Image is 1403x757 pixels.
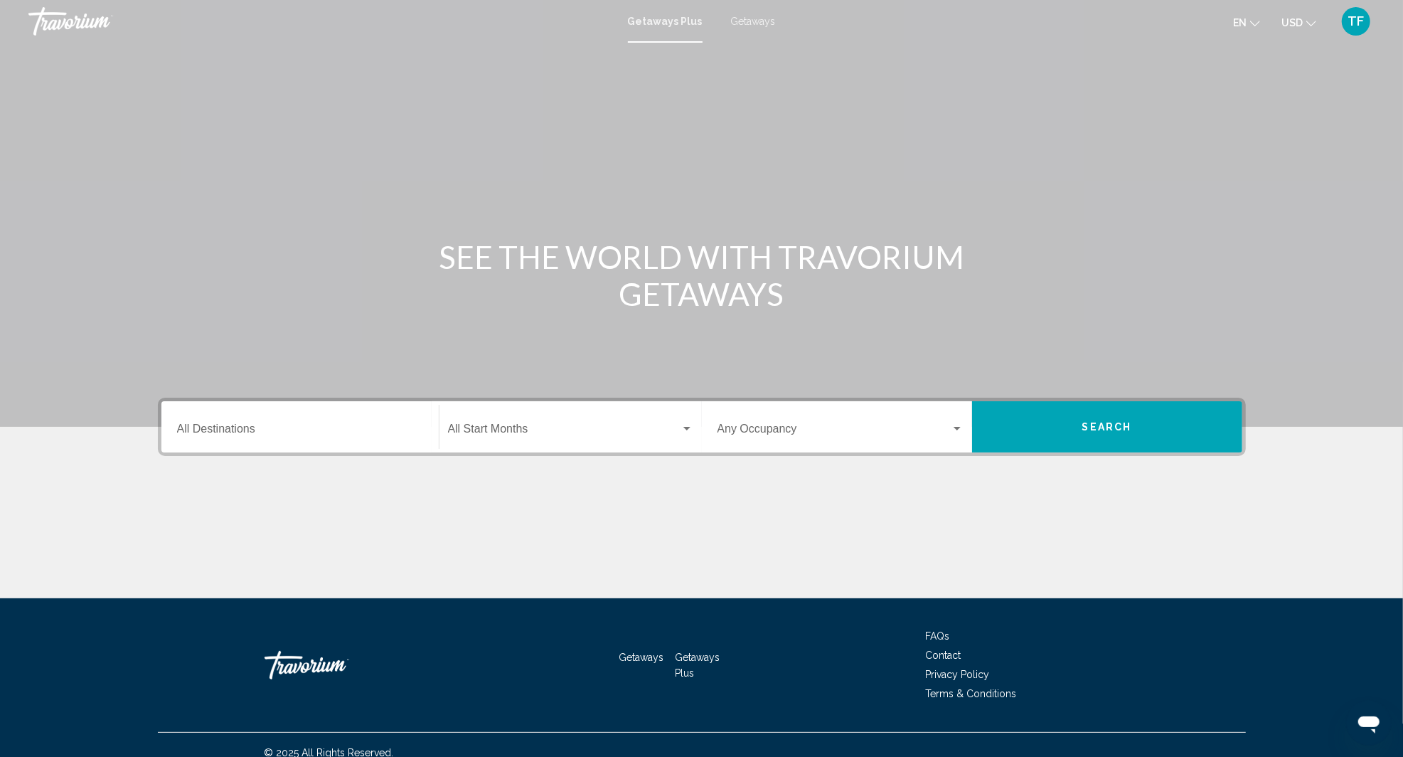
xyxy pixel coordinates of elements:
[1233,12,1260,33] button: Change language
[926,688,1017,699] a: Terms & Conditions
[628,16,703,27] a: Getaways Plus
[1281,17,1303,28] span: USD
[28,7,614,36] a: Travorium
[265,644,407,687] a: Travorium
[161,401,1242,452] div: Search widget
[1281,12,1316,33] button: Change currency
[1233,17,1247,28] span: en
[619,652,664,663] a: Getaways
[972,401,1242,452] button: Search
[926,669,990,680] a: Privacy Policy
[1346,700,1392,746] iframe: Button to launch messaging window
[435,238,969,312] h1: SEE THE WORLD WITH TRAVORIUM GETAWAYS
[926,630,950,642] a: FAQs
[675,652,720,679] a: Getaways Plus
[1348,14,1365,28] span: TF
[731,16,776,27] a: Getaways
[1082,422,1132,433] span: Search
[1338,6,1375,36] button: User Menu
[926,650,961,661] a: Contact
